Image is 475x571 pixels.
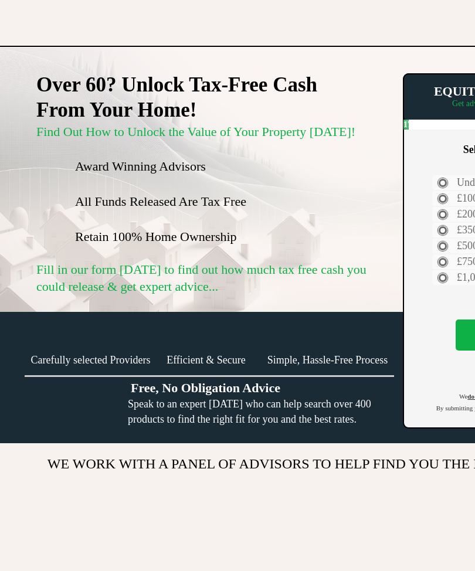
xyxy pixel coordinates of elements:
[267,354,388,366] span: Simple, Hassle-Free Process
[403,120,409,130] span: 17%
[167,354,246,366] span: Efficient & Secure
[36,73,317,121] strong: Over 60? Unlock Tax-Free Cash From Your Home!
[75,229,237,244] span: Retain 100% Home Ownership
[131,380,280,395] span: Free, No Obligation Advice
[75,194,246,209] span: All Funds Released Are Tax Free
[31,354,151,366] span: Carefully selected Providers
[36,124,355,139] span: Find Out How to Unlock the Value of Your Property [DATE]!
[75,159,206,174] span: Award Winning Advisors
[128,398,371,425] span: Speak to an expert [DATE] who can help search over 400 products to find the right fit for you and...
[36,262,367,294] span: Fill in our form [DATE] to find out how much tax free cash you could release & get expert advice...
